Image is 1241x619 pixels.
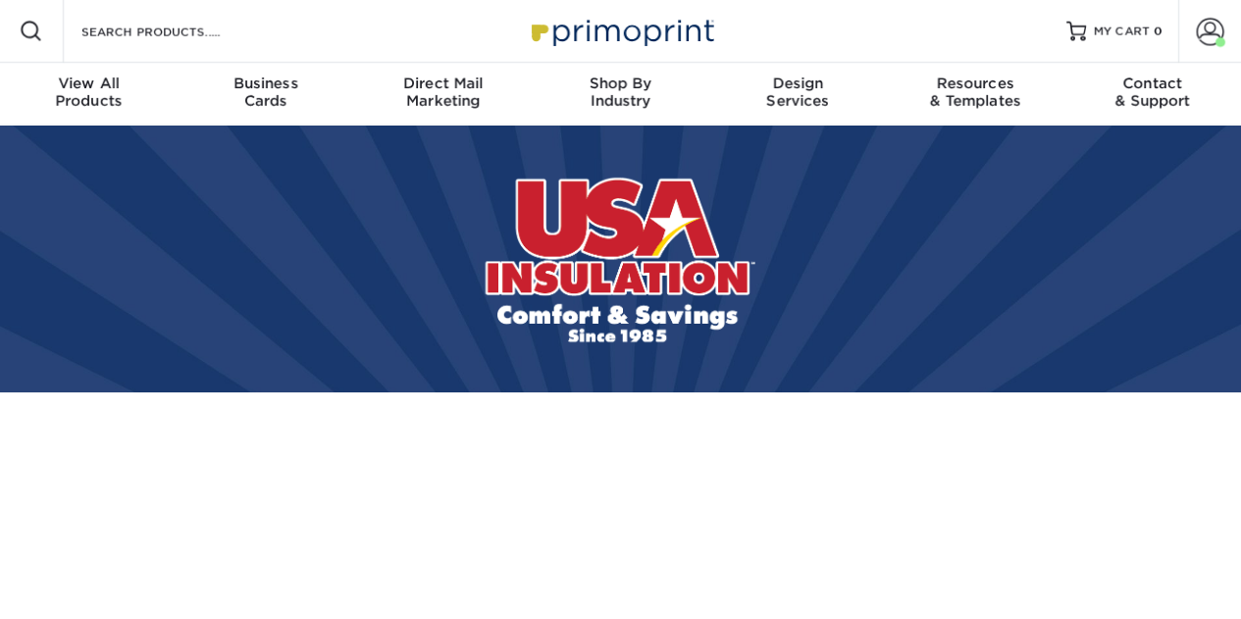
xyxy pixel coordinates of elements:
[887,75,1064,110] div: & Templates
[709,75,887,92] span: Design
[1154,25,1163,38] span: 0
[532,75,709,92] span: Shop By
[887,75,1064,92] span: Resources
[532,63,709,126] a: Shop ByIndustry
[1063,75,1241,92] span: Contact
[887,63,1064,126] a: Resources& Templates
[1063,63,1241,126] a: Contact& Support
[354,75,532,110] div: Marketing
[178,75,355,92] span: Business
[1094,24,1150,40] span: MY CART
[354,63,532,126] a: Direct MailMarketing
[354,75,532,92] span: Direct Mail
[1063,75,1241,110] div: & Support
[523,10,719,52] img: Primoprint
[178,63,355,126] a: BusinessCards
[709,75,887,110] div: Services
[178,75,355,110] div: Cards
[474,173,768,345] img: USA Insulation
[532,75,709,110] div: Industry
[709,63,887,126] a: DesignServices
[79,20,271,43] input: SEARCH PRODUCTS.....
